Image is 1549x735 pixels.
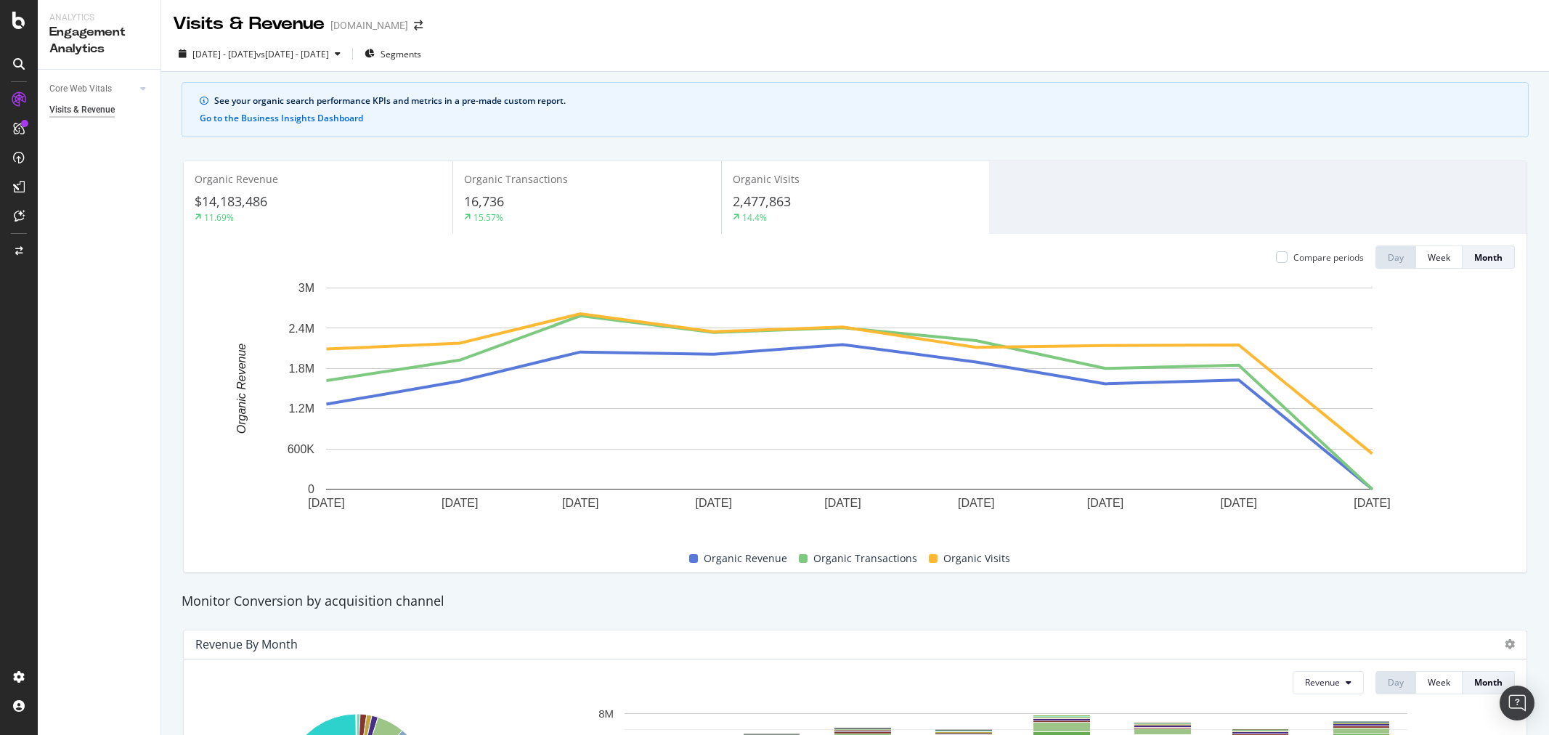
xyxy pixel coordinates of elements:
[1293,671,1364,694] button: Revenue
[49,81,136,97] a: Core Web Vitals
[49,12,149,24] div: Analytics
[182,82,1529,137] div: info banner
[742,211,767,224] div: 14.4%
[813,550,917,567] span: Organic Transactions
[173,42,346,65] button: [DATE] - [DATE]vs[DATE] - [DATE]
[288,443,315,455] text: 600K
[256,48,329,60] span: vs [DATE] - [DATE]
[464,172,568,186] span: Organic Transactions
[49,24,149,57] div: Engagement Analytics
[1416,245,1463,269] button: Week
[235,344,248,434] text: Organic Revenue
[562,497,598,509] text: [DATE]
[359,42,427,65] button: Segments
[1221,497,1257,509] text: [DATE]
[442,497,478,509] text: [DATE]
[473,211,503,224] div: 15.57%
[298,282,314,294] text: 3M
[174,592,1536,611] div: Monitor Conversion by acquisition channel
[695,497,731,509] text: [DATE]
[1087,497,1123,509] text: [DATE]
[464,192,504,210] span: 16,736
[1416,671,1463,694] button: Week
[733,192,791,210] span: 2,477,863
[195,280,1503,532] svg: A chart.
[49,81,112,97] div: Core Web Vitals
[704,550,787,567] span: Organic Revenue
[288,322,314,335] text: 2.4M
[288,403,314,415] text: 1.2M
[1428,251,1450,264] div: Week
[308,483,314,495] text: 0
[308,497,344,509] text: [DATE]
[288,362,314,375] text: 1.8M
[1305,676,1340,689] span: Revenue
[330,18,408,33] div: [DOMAIN_NAME]
[1463,245,1515,269] button: Month
[200,113,363,123] button: Go to the Business Insights Dashboard
[49,102,115,118] div: Visits & Revenue
[1354,497,1390,509] text: [DATE]
[381,48,421,60] span: Segments
[1388,251,1404,264] div: Day
[1474,676,1503,689] div: Month
[1474,251,1503,264] div: Month
[1500,686,1534,720] div: Open Intercom Messenger
[1375,245,1416,269] button: Day
[195,637,298,651] div: Revenue by Month
[192,48,256,60] span: [DATE] - [DATE]
[414,20,423,31] div: arrow-right-arrow-left
[1375,671,1416,694] button: Day
[1293,251,1364,264] div: Compare periods
[943,550,1010,567] span: Organic Visits
[173,12,325,36] div: Visits & Revenue
[733,172,800,186] span: Organic Visits
[1463,671,1515,694] button: Month
[204,211,234,224] div: 11.69%
[1388,676,1404,689] div: Day
[49,102,150,118] a: Visits & Revenue
[958,497,994,509] text: [DATE]
[824,497,861,509] text: [DATE]
[1428,676,1450,689] div: Week
[214,94,1511,107] div: See your organic search performance KPIs and metrics in a pre-made custom report.
[195,192,267,210] span: $14,183,486
[598,707,614,720] text: 8M
[195,172,278,186] span: Organic Revenue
